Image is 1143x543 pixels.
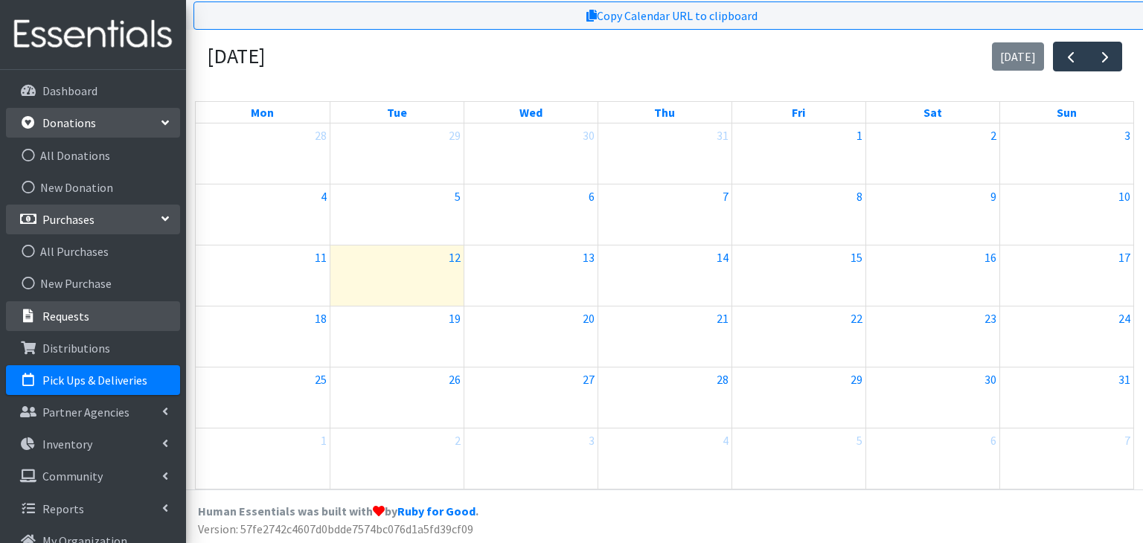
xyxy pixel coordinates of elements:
[731,184,865,245] td: August 8, 2025
[1115,245,1133,269] a: August 17, 2025
[42,501,84,516] p: Reports
[207,44,265,69] h2: [DATE]
[446,123,464,147] a: July 29, 2025
[446,306,464,330] a: August 19, 2025
[720,184,731,208] a: August 7, 2025
[1054,102,1080,123] a: Sunday
[464,123,598,184] td: July 30, 2025
[42,212,95,227] p: Purchases
[196,306,330,367] td: August 18, 2025
[714,245,731,269] a: August 14, 2025
[516,102,545,123] a: Wednesday
[452,184,464,208] a: August 5, 2025
[1115,184,1133,208] a: August 10, 2025
[865,367,999,428] td: August 30, 2025
[330,306,464,367] td: August 19, 2025
[598,184,731,245] td: August 7, 2025
[42,341,110,356] p: Distributions
[865,245,999,306] td: August 16, 2025
[42,115,96,130] p: Donations
[982,306,999,330] a: August 23, 2025
[598,306,731,367] td: August 21, 2025
[598,367,731,428] td: August 28, 2025
[1115,367,1133,391] a: August 31, 2025
[6,108,180,138] a: Donations
[598,123,731,184] td: July 31, 2025
[196,367,330,428] td: August 25, 2025
[42,469,103,483] p: Community
[731,123,865,184] td: August 1, 2025
[1087,42,1122,72] button: Next month
[248,102,277,123] a: Monday
[987,184,999,208] a: August 9, 2025
[196,428,330,489] td: September 1, 2025
[198,521,473,536] span: Version: 57fe2742c4607d0bdde7574bc076d1a5fd39cf09
[446,367,464,391] a: August 26, 2025
[318,428,330,452] a: September 1, 2025
[865,428,999,489] td: September 6, 2025
[42,405,129,420] p: Partner Agencies
[854,428,865,452] a: September 5, 2025
[848,245,865,269] a: August 15, 2025
[452,428,464,452] a: September 2, 2025
[42,373,147,388] p: Pick Ups & Deliveries
[987,428,999,452] a: September 6, 2025
[999,428,1133,489] td: September 7, 2025
[999,245,1133,306] td: August 17, 2025
[6,365,180,395] a: Pick Ups & Deliveries
[196,245,330,306] td: August 11, 2025
[446,245,464,269] a: August 12, 2025
[330,367,464,428] td: August 26, 2025
[720,428,731,452] a: September 4, 2025
[6,205,180,234] a: Purchases
[6,10,180,60] img: HumanEssentials
[6,397,180,427] a: Partner Agencies
[464,184,598,245] td: August 6, 2025
[198,504,478,518] strong: Human Essentials was built with by .
[789,102,808,123] a: Friday
[312,245,330,269] a: August 11, 2025
[921,102,945,123] a: Saturday
[6,333,180,363] a: Distributions
[330,428,464,489] td: September 2, 2025
[714,367,731,391] a: August 28, 2025
[312,367,330,391] a: August 25, 2025
[312,306,330,330] a: August 18, 2025
[854,123,865,147] a: August 1, 2025
[42,437,92,452] p: Inventory
[1115,306,1133,330] a: August 24, 2025
[6,301,180,331] a: Requests
[6,237,180,266] a: All Purchases
[330,184,464,245] td: August 5, 2025
[999,123,1133,184] td: August 3, 2025
[196,123,330,184] td: July 28, 2025
[42,309,89,324] p: Requests
[6,461,180,491] a: Community
[6,76,180,106] a: Dashboard
[598,245,731,306] td: August 14, 2025
[1053,42,1088,72] button: Previous month
[6,173,180,202] a: New Donation
[330,123,464,184] td: July 29, 2025
[580,123,598,147] a: July 30, 2025
[999,306,1133,367] td: August 24, 2025
[1121,123,1133,147] a: August 3, 2025
[982,245,999,269] a: August 16, 2025
[586,428,598,452] a: September 3, 2025
[651,102,678,123] a: Thursday
[731,306,865,367] td: August 22, 2025
[6,494,180,524] a: Reports
[196,184,330,245] td: August 4, 2025
[6,429,180,459] a: Inventory
[384,102,410,123] a: Tuesday
[586,184,598,208] a: August 6, 2025
[865,306,999,367] td: August 23, 2025
[992,42,1045,71] button: [DATE]
[330,245,464,306] td: August 12, 2025
[854,184,865,208] a: August 8, 2025
[6,141,180,170] a: All Donations
[464,245,598,306] td: August 13, 2025
[6,269,180,298] a: New Purchase
[848,367,865,391] a: August 29, 2025
[312,123,330,147] a: July 28, 2025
